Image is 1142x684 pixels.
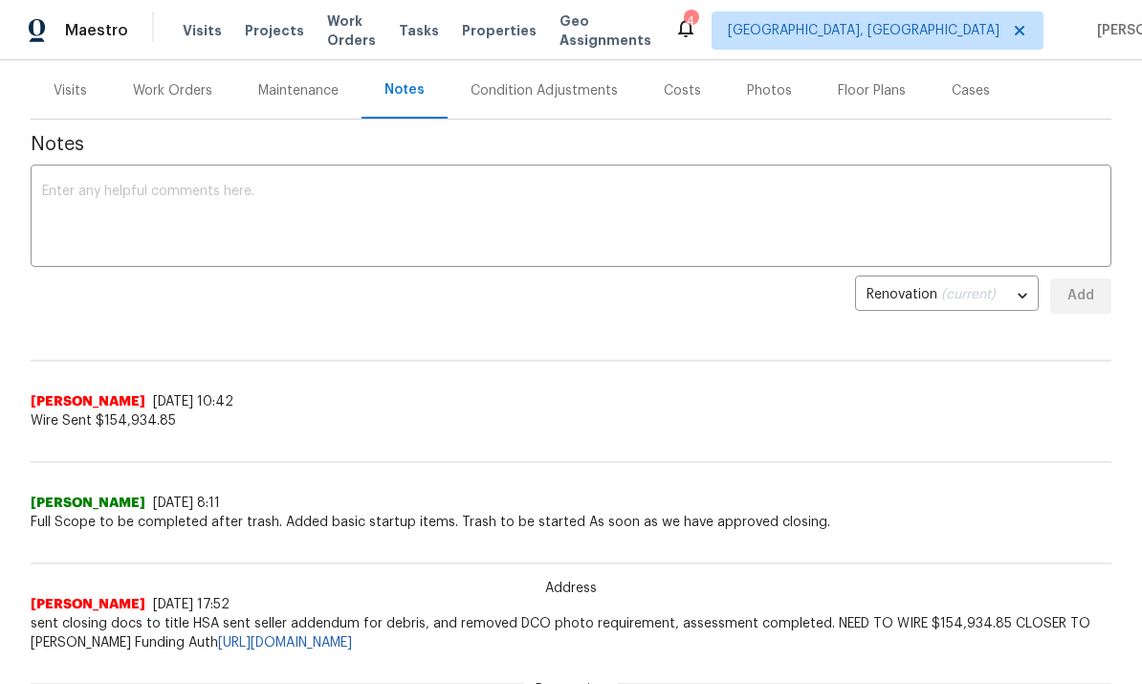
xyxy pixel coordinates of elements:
[31,513,1111,532] span: Full Scope to be completed after trash. Added basic startup items. Trash to be started As soon as...
[664,81,701,100] div: Costs
[855,273,1039,320] div: Renovation (current)
[941,288,996,301] span: (current)
[31,614,1111,652] span: sent closing docs to title HSA sent seller addendum for debris, and removed DCO photo requirement...
[747,81,792,100] div: Photos
[952,81,990,100] div: Cases
[31,135,1111,154] span: Notes
[153,496,220,510] span: [DATE] 8:11
[54,81,87,100] div: Visits
[471,81,618,100] div: Condition Adjustments
[399,24,439,37] span: Tasks
[534,579,608,598] span: Address
[384,80,425,99] div: Notes
[31,411,1111,430] span: Wire Sent $154,934.85
[327,11,376,50] span: Work Orders
[838,81,906,100] div: Floor Plans
[133,81,212,100] div: Work Orders
[153,598,230,611] span: [DATE] 17:52
[684,11,697,31] div: 4
[31,595,145,614] span: [PERSON_NAME]
[65,21,128,40] span: Maestro
[560,11,651,50] span: Geo Assignments
[245,21,304,40] span: Projects
[462,21,537,40] span: Properties
[728,21,999,40] span: [GEOGRAPHIC_DATA], [GEOGRAPHIC_DATA]
[183,21,222,40] span: Visits
[153,395,233,408] span: [DATE] 10:42
[218,636,352,650] a: [URL][DOMAIN_NAME]
[31,494,145,513] span: [PERSON_NAME]
[258,81,339,100] div: Maintenance
[31,392,145,411] span: [PERSON_NAME]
